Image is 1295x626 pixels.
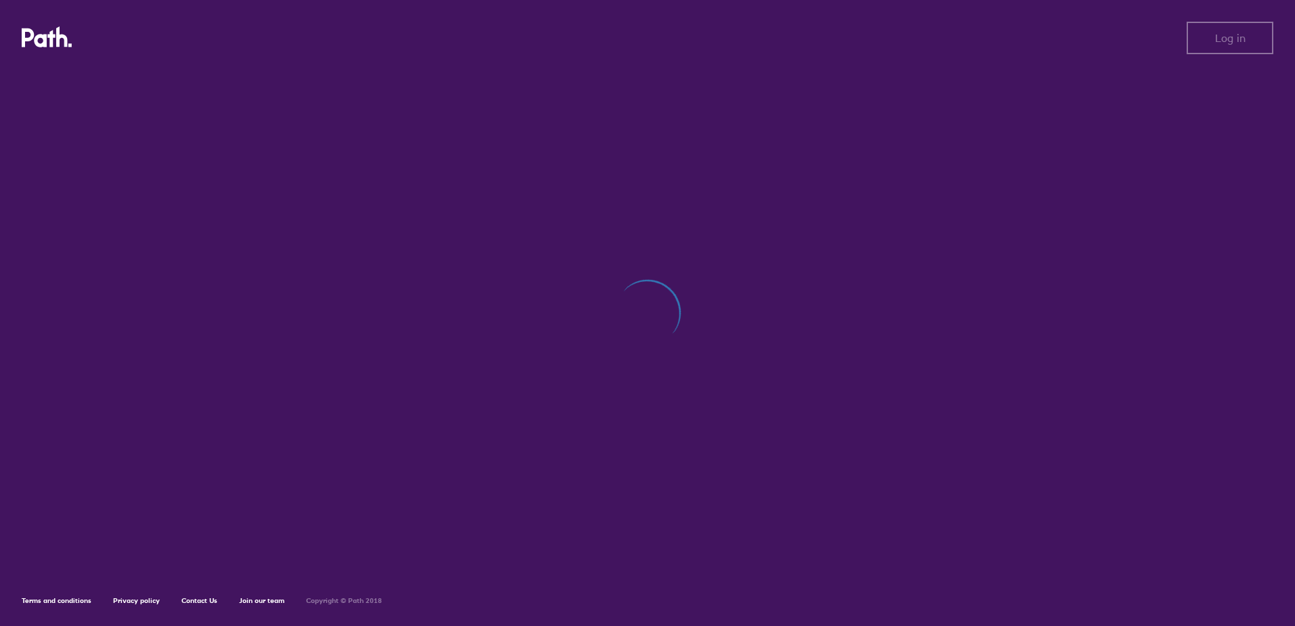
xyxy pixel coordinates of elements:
[306,597,382,605] h6: Copyright © Path 2018
[113,596,160,605] a: Privacy policy
[22,596,91,605] a: Terms and conditions
[1215,32,1246,44] span: Log in
[182,596,217,605] a: Contact Us
[1187,22,1273,54] button: Log in
[239,596,284,605] a: Join our team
